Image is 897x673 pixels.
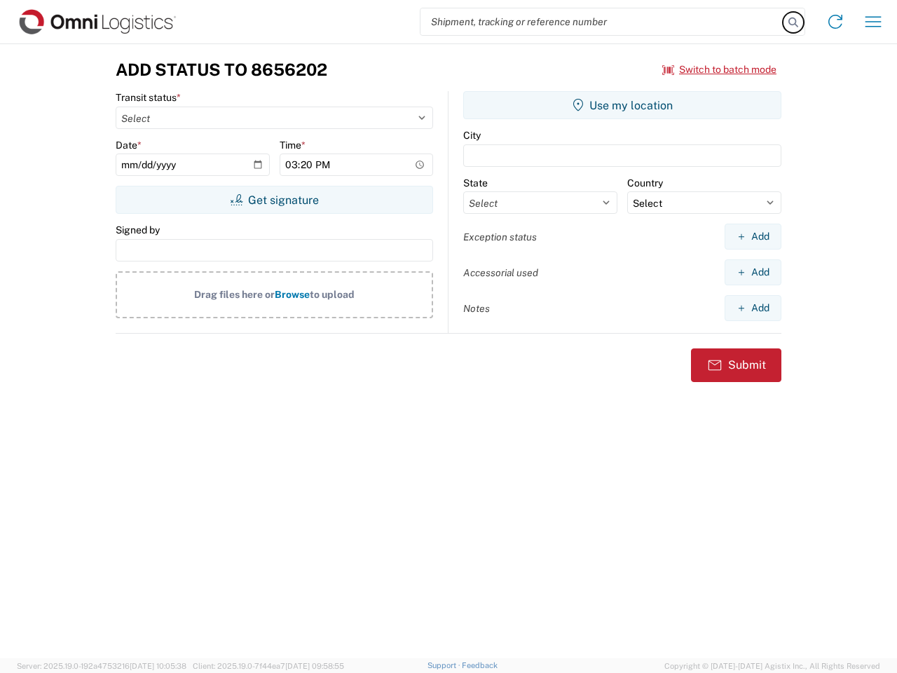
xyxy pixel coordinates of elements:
[463,266,538,279] label: Accessorial used
[627,177,663,189] label: Country
[463,231,537,243] label: Exception status
[427,661,463,669] a: Support
[285,662,344,670] span: [DATE] 09:58:55
[463,91,781,119] button: Use my location
[463,129,481,142] label: City
[691,348,781,382] button: Submit
[116,60,327,80] h3: Add Status to 8656202
[420,8,783,35] input: Shipment, tracking or reference number
[310,289,355,300] span: to upload
[725,224,781,250] button: Add
[17,662,186,670] span: Server: 2025.19.0-192a4753216
[194,289,275,300] span: Drag files here or
[725,259,781,285] button: Add
[275,289,310,300] span: Browse
[193,662,344,670] span: Client: 2025.19.0-7f44ea7
[463,302,490,315] label: Notes
[662,58,776,81] button: Switch to batch mode
[116,139,142,151] label: Date
[664,660,880,672] span: Copyright © [DATE]-[DATE] Agistix Inc., All Rights Reserved
[462,661,498,669] a: Feedback
[116,224,160,236] label: Signed by
[725,295,781,321] button: Add
[116,91,181,104] label: Transit status
[463,177,488,189] label: State
[130,662,186,670] span: [DATE] 10:05:38
[280,139,306,151] label: Time
[116,186,433,214] button: Get signature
